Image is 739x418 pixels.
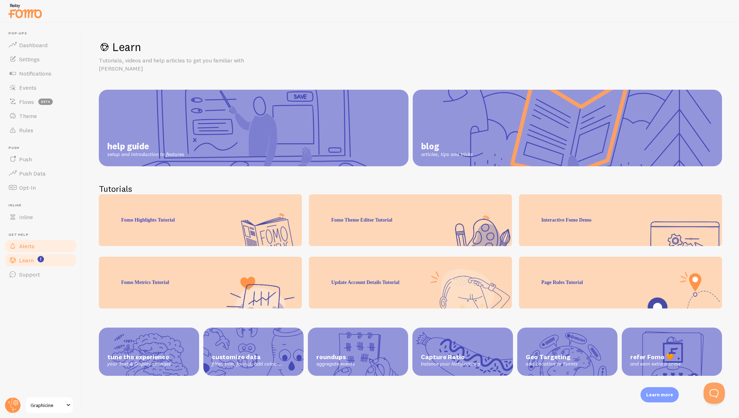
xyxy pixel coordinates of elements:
a: Dashboard [4,38,77,52]
div: Fomo Highlights Tutorial [99,194,302,246]
span: blog [421,141,473,151]
a: Push Data [4,166,77,180]
div: Interactive Fomo Demo [519,194,722,246]
a: Inline [4,210,77,224]
span: Pop-ups [9,31,77,36]
a: Support [4,267,77,282]
span: add Location to Events [526,361,609,367]
span: Inline [19,213,33,221]
span: Opt-In [19,184,36,191]
div: Fomo Theme Editor Tutorial [309,194,512,246]
p: Learn more [646,391,673,398]
a: Theme [4,109,77,123]
a: Push [4,152,77,166]
span: roundups [316,353,400,361]
span: Capture Ratio [421,353,504,361]
span: Events [19,84,36,91]
a: Rules [4,123,77,137]
span: and earn extra income [630,361,713,367]
a: blog articles, tips and tricks [413,90,722,166]
a: Alerts [4,239,77,253]
span: aggregate events [316,361,400,367]
a: help guide setup and introduction to features [99,90,408,166]
span: Rules [19,127,33,134]
h2: Tutorials [99,183,722,194]
span: tune the experience [107,353,191,361]
span: Dashboard [19,41,47,49]
a: Events [4,80,77,95]
div: Learn more [641,387,679,402]
span: setup and introduction to features [107,151,184,158]
a: Flows beta [4,95,77,109]
span: help guide [107,141,184,151]
span: Learn [19,257,34,264]
img: fomo-relay-logo-orange.svg [7,2,43,20]
h1: Learn [99,40,722,54]
span: Notifications [19,70,51,77]
span: articles, tips and tricks [421,151,473,158]
span: Geo Targeting [526,353,609,361]
span: Graphicine [30,401,64,409]
div: Update Account Details Tutorial [309,257,512,308]
span: Theme [19,112,37,119]
a: Opt-In [4,180,77,195]
span: Get Help [9,233,77,237]
span: your Text & Display changes [107,361,191,367]
span: Settings [19,56,40,63]
a: Settings [4,52,77,66]
span: filter, trim, format, add color, ... [212,361,295,367]
span: customize data [212,353,295,361]
div: Page Rules Tutorial [519,257,722,308]
span: balance your Notifications [421,361,504,367]
span: Flows [19,98,34,105]
span: beta [38,99,53,105]
span: refer Fomo 🧡 [630,353,713,361]
span: Push [9,146,77,150]
a: Learn [4,253,77,267]
iframe: Help Scout Beacon - Open [704,383,725,404]
p: Tutorials, videos and help articles to get you familiar with [PERSON_NAME] [99,56,269,73]
span: Push Data [19,170,46,177]
svg: <p>Watch New Feature Tutorials!</p> [38,256,44,262]
span: Support [19,271,40,278]
div: Fomo Metrics Tutorial [99,257,302,308]
span: Push [19,156,32,163]
span: Inline [9,203,77,208]
a: Notifications [4,66,77,80]
span: Alerts [19,243,34,250]
a: Graphicine [26,397,73,414]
